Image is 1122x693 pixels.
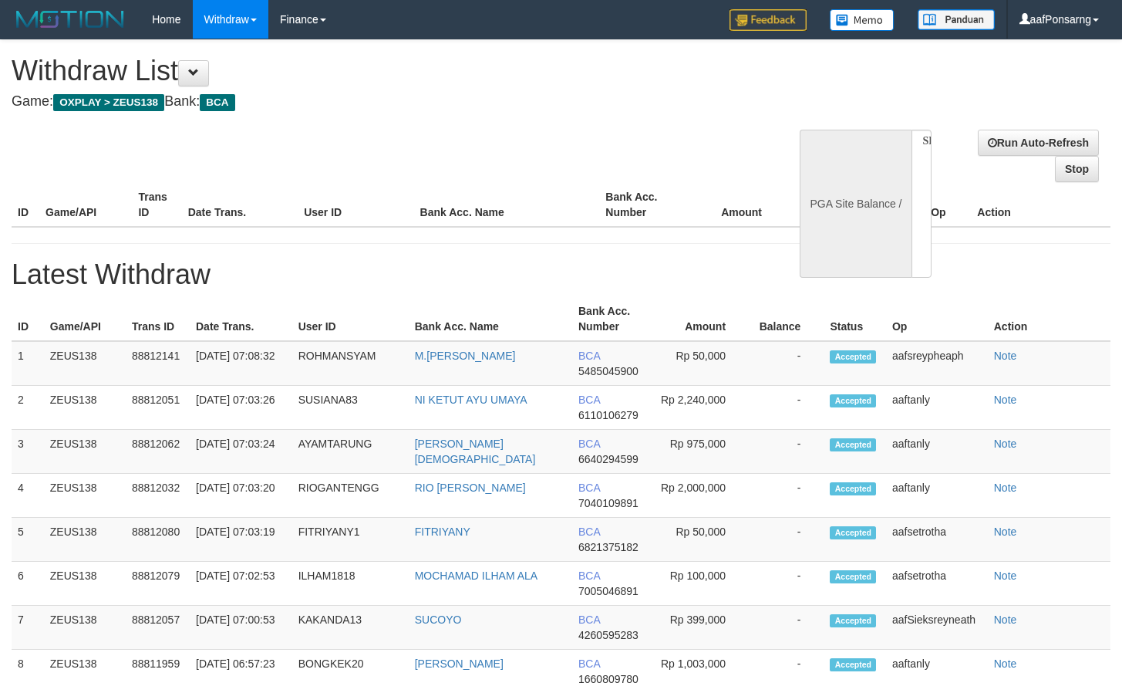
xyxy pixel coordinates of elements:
[830,570,876,583] span: Accepted
[886,474,988,518] td: aaftanly
[292,518,409,562] td: FITRIYANY1
[978,130,1099,156] a: Run Auto-Refresh
[44,430,126,474] td: ZEUS138
[415,526,470,538] a: FITRIYANY
[578,526,600,538] span: BCA
[578,438,600,450] span: BCA
[578,570,600,582] span: BCA
[39,183,132,227] th: Game/API
[126,341,190,386] td: 88812141
[292,562,409,606] td: ILHAM1818
[190,606,292,650] td: [DATE] 07:00:53
[12,606,44,650] td: 7
[414,183,600,227] th: Bank Acc. Name
[190,518,292,562] td: [DATE] 07:03:19
[578,541,638,553] span: 6821375182
[599,183,692,227] th: Bank Acc. Number
[886,297,988,341] th: Op
[749,386,824,430] td: -
[925,183,971,227] th: Op
[12,518,44,562] td: 5
[12,474,44,518] td: 4
[292,341,409,386] td: ROHMANSYAM
[12,56,733,86] h1: Withdraw List
[692,183,785,227] th: Amount
[12,259,1110,290] h1: Latest Withdraw
[830,9,895,31] img: Button%20Memo.svg
[654,386,749,430] td: Rp 2,240,000
[182,183,298,227] th: Date Trans.
[53,94,164,111] span: OXPLAY > ZEUS138
[830,394,876,407] span: Accepted
[654,430,749,474] td: Rp 975,000
[830,526,876,539] span: Accepted
[971,183,1110,227] th: Action
[886,430,988,474] td: aaftanly
[578,673,638,685] span: 1660809780
[578,497,638,509] span: 7040109891
[749,518,824,562] td: -
[994,570,1017,582] a: Note
[44,297,126,341] th: Game/API
[415,350,516,362] a: M.[PERSON_NAME]
[572,297,654,341] th: Bank Acc. Number
[12,430,44,474] td: 3
[578,585,638,597] span: 7005046891
[830,614,876,627] span: Accepted
[749,606,824,650] td: -
[654,518,749,562] td: Rp 50,000
[994,614,1017,626] a: Note
[654,341,749,386] td: Rp 50,000
[1055,156,1099,182] a: Stop
[886,562,988,606] td: aafsetrotha
[415,614,462,626] a: SUCOYO
[44,606,126,650] td: ZEUS138
[994,526,1017,538] a: Note
[190,386,292,430] td: [DATE] 07:03:26
[830,350,876,363] span: Accepted
[409,297,572,341] th: Bank Acc. Name
[578,453,638,465] span: 6640294599
[292,386,409,430] td: SUSIANA83
[994,438,1017,450] a: Note
[126,562,190,606] td: 88812079
[830,438,876,451] span: Accepted
[126,297,190,341] th: Trans ID
[292,606,409,650] td: KAKANDA13
[44,562,126,606] td: ZEUS138
[578,350,600,362] span: BCA
[578,482,600,494] span: BCA
[578,394,600,406] span: BCA
[12,297,44,341] th: ID
[132,183,181,227] th: Trans ID
[654,297,749,341] th: Amount
[830,482,876,495] span: Accepted
[830,658,876,671] span: Accepted
[749,474,824,518] td: -
[749,297,824,341] th: Balance
[749,341,824,386] td: -
[729,9,807,31] img: Feedback.jpg
[298,183,413,227] th: User ID
[190,430,292,474] td: [DATE] 07:03:24
[12,386,44,430] td: 2
[44,518,126,562] td: ZEUS138
[415,482,526,494] a: RIO [PERSON_NAME]
[12,341,44,386] td: 1
[190,341,292,386] td: [DATE] 07:08:32
[44,386,126,430] td: ZEUS138
[578,614,600,626] span: BCA
[126,606,190,650] td: 88812057
[654,562,749,606] td: Rp 100,000
[415,658,504,670] a: [PERSON_NAME]
[12,562,44,606] td: 6
[578,365,638,377] span: 5485045900
[749,562,824,606] td: -
[578,658,600,670] span: BCA
[44,341,126,386] td: ZEUS138
[994,658,1017,670] a: Note
[785,183,870,227] th: Balance
[886,341,988,386] td: aafsreypheaph
[292,297,409,341] th: User ID
[886,606,988,650] td: aafSieksreyneath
